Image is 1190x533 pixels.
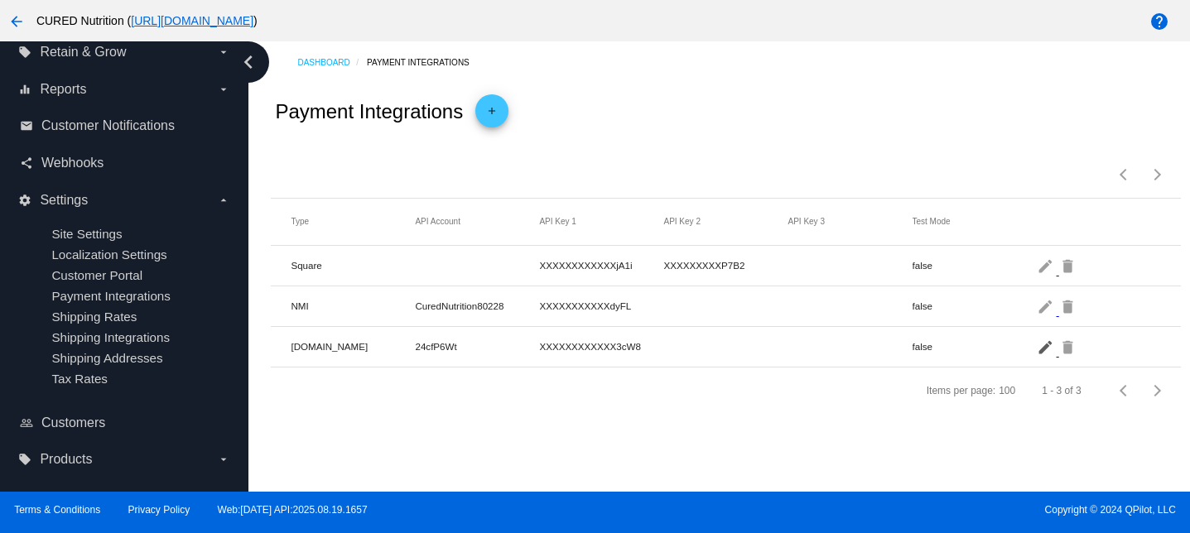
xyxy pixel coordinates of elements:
i: arrow_drop_down [217,194,230,207]
a: Site Settings [51,227,122,241]
i: arrow_drop_down [217,46,230,59]
i: email [20,119,33,132]
span: Customers [41,415,105,430]
mat-cell: false [913,337,1037,356]
a: Privacy Policy [128,504,190,516]
mat-cell: false [913,256,1037,275]
mat-header-cell: Test Mode [913,217,1037,226]
a: email Customer Notifications [20,113,230,139]
a: Localization Settings [51,247,166,262]
a: Payment Integrations [51,289,171,303]
mat-icon: delete [1059,293,1079,319]
a: Shipping Rates [51,310,137,324]
span: Webhooks [41,156,104,170]
span: CURED Nutrition ( ) [36,14,258,27]
div: 100 [999,385,1015,396]
span: Reports [40,82,86,97]
span: Retain & Grow [40,45,126,60]
a: share Webhooks [20,150,230,176]
mat-header-cell: API Key 1 [539,217,663,226]
mat-icon: add [482,105,502,125]
i: arrow_drop_down [217,83,230,96]
div: 1 - 3 of 3 [1042,385,1081,396]
a: Shipping Addresses [51,351,162,365]
i: local_offer [18,46,31,59]
a: Customer Portal [51,268,142,282]
mat-header-cell: API Key 2 [663,217,788,226]
mat-cell: 24cfP6Wt [415,337,539,356]
a: Payment Integrations [367,50,484,75]
span: Products [40,452,92,467]
span: Copyright © 2024 QPilot, LLC [609,504,1176,516]
a: Tax Rates [51,372,108,386]
mat-cell: NMI [291,296,415,315]
i: people_outline [20,416,33,430]
mat-icon: delete [1059,334,1079,359]
mat-icon: arrow_back [7,12,26,31]
mat-cell: Square [291,256,415,275]
h2: Payment Integrations [275,100,463,123]
button: Next page [1141,374,1174,407]
mat-cell: CuredNutrition80228 [415,296,539,315]
a: people_outline Customers [20,410,230,436]
div: Items per page: [927,385,995,396]
mat-header-cell: API Key 3 [788,217,912,226]
a: [URL][DOMAIN_NAME] [131,14,253,27]
button: Previous page [1108,374,1141,407]
i: local_offer [18,453,31,466]
mat-cell: XXXXXXXXXXXX3cW8 [539,337,663,356]
i: share [20,156,33,170]
span: Settings [40,193,88,208]
mat-cell: XXXXXXXXXP7B2 [663,256,788,275]
i: equalizer [18,83,31,96]
a: Shipping Integrations [51,330,170,344]
mat-header-cell: API Account [415,217,539,226]
mat-cell: false [913,296,1037,315]
button: Next page [1141,158,1174,191]
mat-cell: XXXXXXXXXXXXjA1i [539,256,663,275]
mat-cell: XXXXXXXXXXXdyFL [539,296,663,315]
a: Terms & Conditions [14,504,100,516]
mat-icon: edit [1037,252,1057,278]
mat-cell: [DOMAIN_NAME] [291,337,415,356]
a: Web:[DATE] API:2025.08.19.1657 [218,504,368,516]
a: Dashboard [297,50,367,75]
mat-icon: edit [1037,334,1057,359]
mat-icon: delete [1059,252,1079,278]
button: Previous page [1108,158,1141,191]
mat-header-cell: Type [291,217,415,226]
span: Customer Notifications [41,118,175,133]
mat-icon: help [1149,12,1169,31]
i: arrow_drop_down [217,453,230,466]
mat-icon: edit [1037,293,1057,319]
i: settings [18,194,31,207]
i: chevron_left [235,49,262,75]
